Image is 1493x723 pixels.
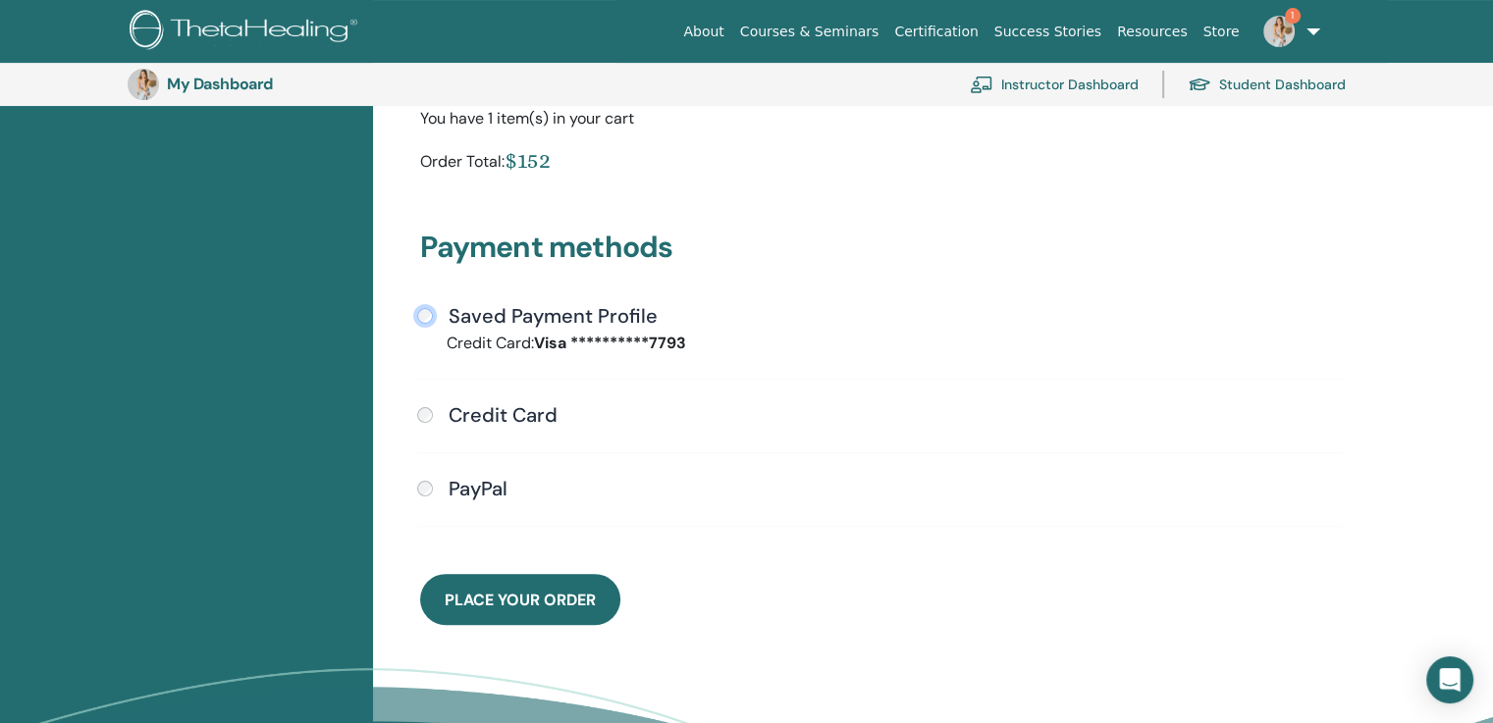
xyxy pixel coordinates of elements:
[420,574,620,625] button: Place Your Order
[167,75,363,93] h3: My Dashboard
[970,76,993,93] img: chalkboard-teacher.svg
[449,403,558,427] h4: Credit Card
[1188,77,1211,93] img: graduation-cap.svg
[1109,14,1196,50] a: Resources
[432,332,880,355] div: Credit Card:
[449,477,507,500] h4: PayPal
[420,146,505,182] div: Order Total:
[445,590,596,610] span: Place Your Order
[986,14,1109,50] a: Success Stories
[449,304,658,328] h4: Saved Payment Profile
[505,146,551,175] div: $152
[420,107,1340,130] div: You have 1 item(s) in your cart
[130,10,364,54] img: logo.png
[1263,16,1295,47] img: default.jpg
[886,14,986,50] a: Certification
[970,63,1139,106] a: Instructor Dashboard
[1426,656,1473,703] div: Open Intercom Messenger
[1196,14,1248,50] a: Store
[732,14,887,50] a: Courses & Seminars
[420,230,1340,273] h3: Payment methods
[675,14,731,50] a: About
[1285,8,1301,24] span: 1
[128,69,159,100] img: default.jpg
[1188,63,1346,106] a: Student Dashboard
